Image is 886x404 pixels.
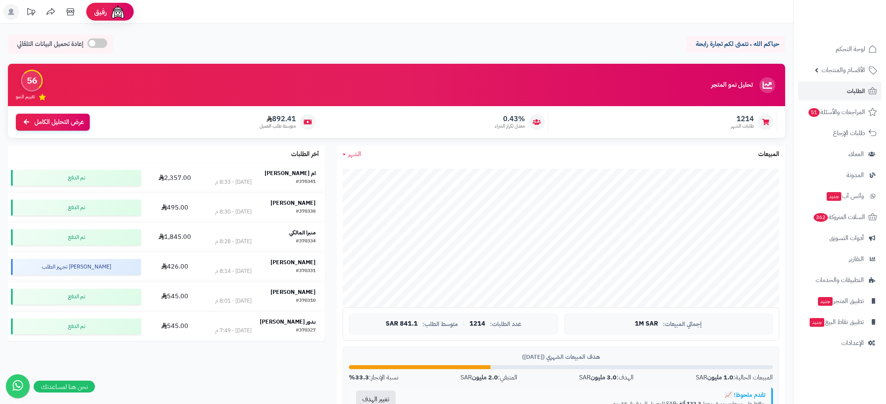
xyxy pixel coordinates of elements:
strong: [PERSON_NAME] [271,258,316,267]
strong: بدور [PERSON_NAME] [260,318,316,326]
a: الطلبات [798,82,881,101]
span: لوحة التحكم [836,44,865,55]
a: تطبيق نقاط البيعجديد [798,313,881,332]
img: logo-2.png [832,18,878,35]
span: 51 [808,108,820,117]
div: تم الدفع [11,229,141,245]
div: [DATE] - 7:49 م [215,327,252,335]
span: الأقسام والمنتجات [822,65,865,76]
a: أدوات التسويق [798,229,881,248]
a: التقارير [798,250,881,269]
span: متوسط طلب العميل [259,123,296,130]
img: ai-face.png [110,4,126,20]
span: متوسط الطلب: [422,321,458,328]
a: طلبات الإرجاع [798,124,881,143]
span: 1214 [731,114,754,123]
span: وآتس آب [826,191,864,202]
div: #370310 [296,297,316,305]
div: #370331 [296,267,316,275]
span: 841.1 SAR [386,320,418,328]
div: [DATE] - 8:33 م [215,178,252,186]
span: التطبيقات والخدمات [816,274,864,286]
span: الشهر [348,149,361,159]
strong: 1.0 مليون [707,373,733,382]
span: العملاء [848,149,864,160]
a: الشهر [343,150,361,159]
div: [DATE] - 8:28 م [215,238,252,246]
span: الطلبات [847,86,865,97]
span: 1M SAR [635,320,658,328]
div: #370341 [296,178,316,186]
span: التقارير [849,253,864,265]
h3: آخر الطلبات [291,151,319,158]
strong: 3.0 مليون [591,373,617,382]
a: التطبيقات والخدمات [798,271,881,290]
div: [DATE] - 8:01 م [215,297,252,305]
span: عدد الطلبات: [490,321,521,328]
span: 1214 [470,320,485,328]
span: جديد [818,297,833,306]
a: المدونة [798,166,881,185]
span: تطبيق نقاط البيع [809,316,864,328]
span: تقييم النمو [16,93,35,100]
span: تطبيق المتجر [817,295,864,307]
div: هدف المبيعات الشهري ([DATE]) [349,353,773,361]
div: تقدم ملحوظ! 📈 [409,391,765,399]
div: الهدف: SAR [579,373,634,382]
a: السلات المتروكة362 [798,208,881,227]
td: 2,357.00 [144,163,206,192]
div: [PERSON_NAME] تجهيز الطلب [11,259,141,275]
a: لوحة التحكم [798,40,881,59]
strong: ام [PERSON_NAME] [265,169,316,177]
a: الإعدادات [798,333,881,353]
span: أدوات التسويق [829,232,864,244]
strong: 2.0 مليون [472,373,498,382]
a: تطبيق المتجرجديد [798,292,881,311]
a: تحديثات المنصة [21,4,41,22]
div: تم الدفع [11,170,141,186]
div: نسبة الإنجاز: [349,373,398,382]
div: [DATE] - 8:14 م [215,267,252,275]
td: 426.00 [144,252,206,282]
a: المراجعات والأسئلة51 [798,103,881,122]
span: إجمالي المبيعات: [663,321,702,328]
a: عرض التحليل الكامل [16,114,90,131]
span: إعادة تحميل البيانات التلقائي [17,40,83,49]
span: طلبات الشهر [731,123,754,130]
td: 495.00 [144,193,206,222]
td: 545.00 [144,312,206,341]
h3: المبيعات [758,151,779,158]
td: 1,845.00 [144,223,206,252]
h3: تحليل نمو المتجر [711,82,753,89]
span: المدونة [846,170,864,181]
div: [DATE] - 8:30 م [215,208,252,216]
span: عرض التحليل الكامل [34,118,84,127]
span: جديد [810,318,824,327]
span: 362 [814,213,828,222]
div: تم الدفع [11,289,141,305]
div: تم الدفع [11,318,141,334]
div: المتبقي: SAR [460,373,517,382]
span: 892.41 [259,114,296,123]
strong: [PERSON_NAME] [271,199,316,207]
span: الإعدادات [841,337,864,349]
td: 545.00 [144,282,206,311]
strong: منيرا المالكي [289,229,316,237]
div: #370338 [296,208,316,216]
span: رفيق [94,7,107,17]
strong: 33.3% [349,373,369,382]
span: المراجعات والأسئلة [808,107,865,118]
span: | [463,321,465,327]
span: جديد [827,192,841,201]
span: طلبات الإرجاع [833,128,865,139]
span: معدل تكرار الشراء [495,123,525,130]
div: #370334 [296,238,316,246]
a: وآتس آبجديد [798,187,881,206]
p: حياكم الله ، نتمنى لكم تجارة رابحة [692,40,779,49]
a: العملاء [798,145,881,164]
div: المبيعات الحالية: SAR [696,373,773,382]
span: 0.43% [495,114,525,123]
div: #370327 [296,327,316,335]
div: تم الدفع [11,200,141,215]
span: السلات المتروكة [813,212,865,223]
